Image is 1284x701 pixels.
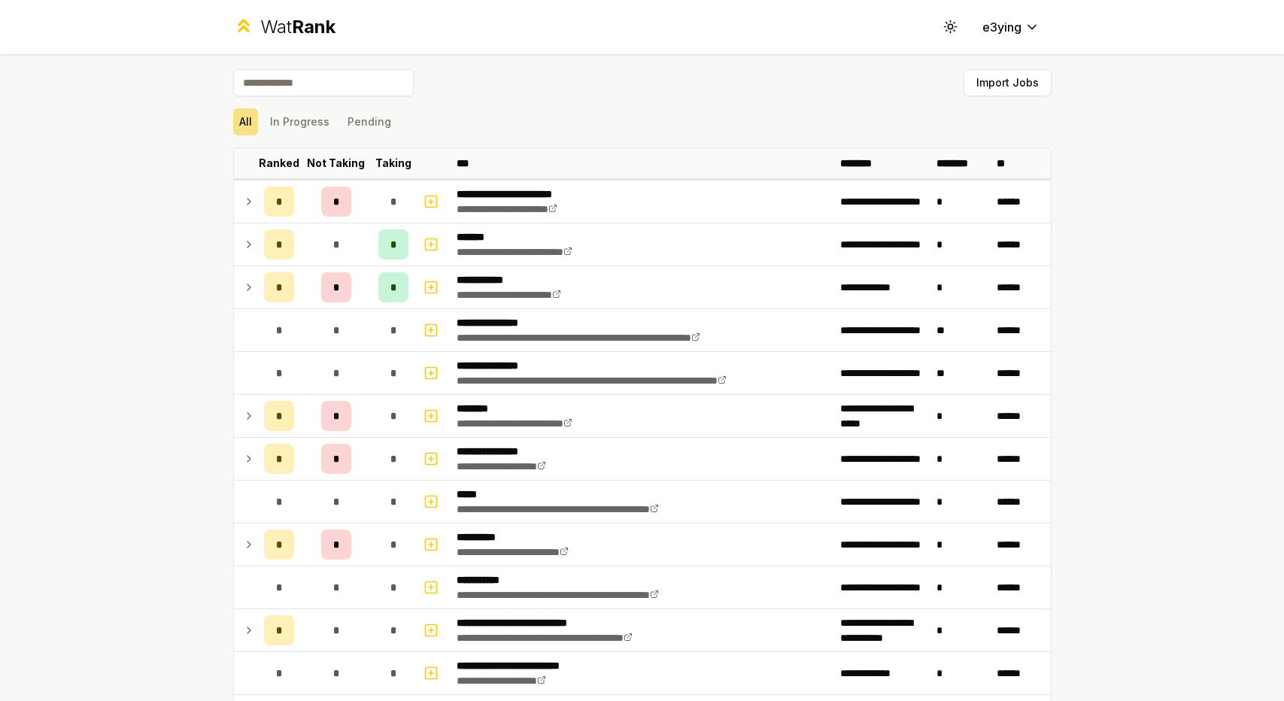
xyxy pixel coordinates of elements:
button: Import Jobs [964,69,1052,96]
div: Wat [260,15,335,39]
p: Ranked [259,156,299,171]
button: In Progress [264,108,335,135]
p: Not Taking [307,156,365,171]
a: WatRank [233,15,336,39]
span: e3ying [982,18,1021,36]
button: Pending [341,108,397,135]
button: All [233,108,258,135]
span: Rank [292,16,335,38]
p: Taking [375,156,411,171]
button: e3ying [970,14,1052,41]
